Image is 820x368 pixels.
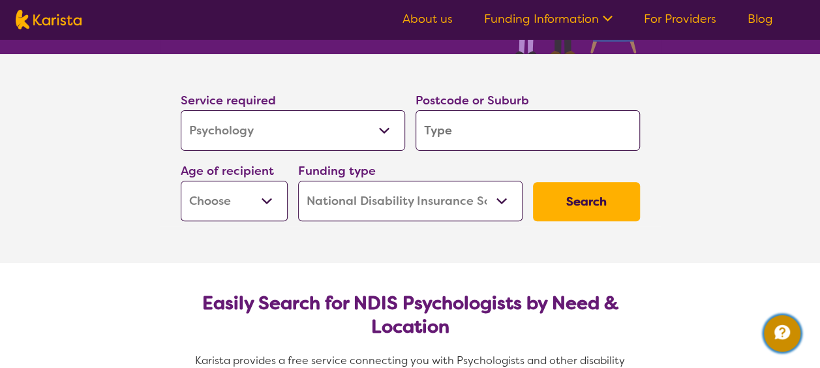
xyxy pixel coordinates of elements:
[191,292,630,339] h2: Easily Search for NDIS Psychologists by Need & Location
[16,10,82,29] img: Karista logo
[484,11,613,27] a: Funding Information
[764,315,800,352] button: Channel Menu
[181,163,274,179] label: Age of recipient
[416,93,529,108] label: Postcode or Suburb
[416,110,640,151] input: Type
[402,11,453,27] a: About us
[748,11,773,27] a: Blog
[298,163,376,179] label: Funding type
[181,93,276,108] label: Service required
[533,182,640,221] button: Search
[644,11,716,27] a: For Providers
